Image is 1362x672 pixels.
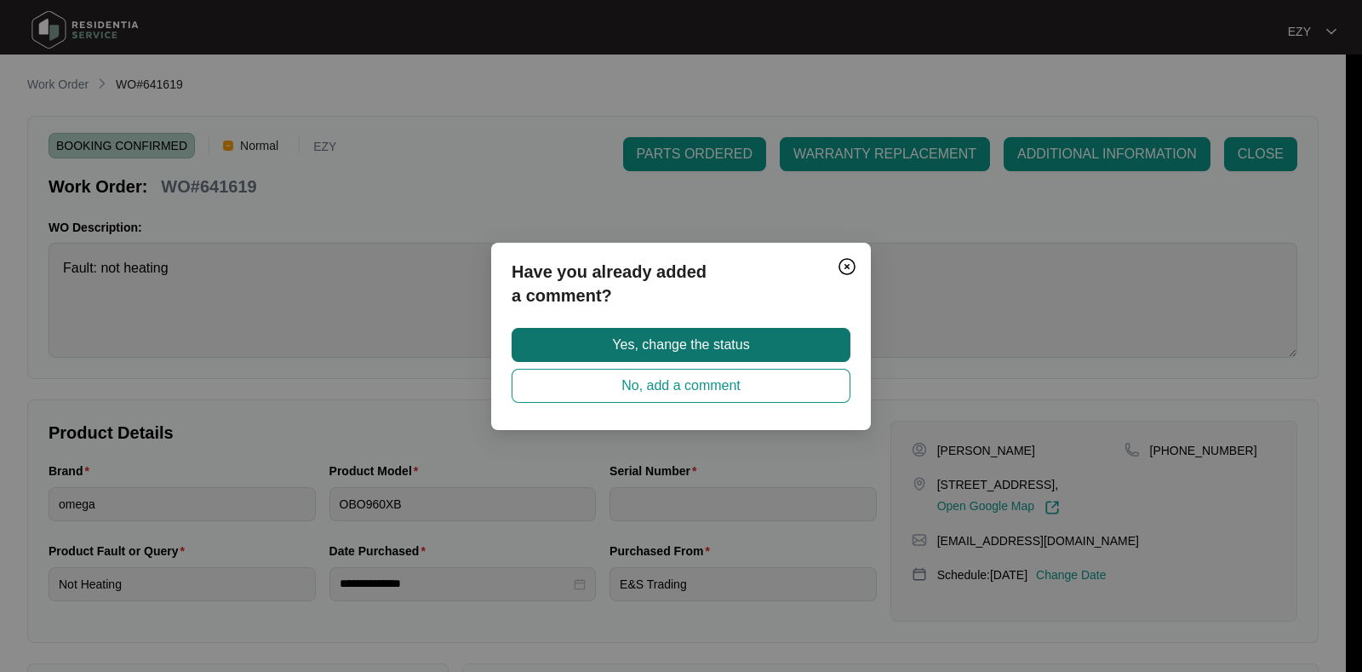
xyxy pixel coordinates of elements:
[621,376,741,396] span: No, add a comment
[512,284,850,307] p: a comment?
[837,256,857,277] img: closeCircle
[512,328,850,362] button: Yes, change the status
[612,335,749,355] span: Yes, change the status
[833,253,861,280] button: Close
[512,369,850,403] button: No, add a comment
[512,260,850,284] p: Have you already added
